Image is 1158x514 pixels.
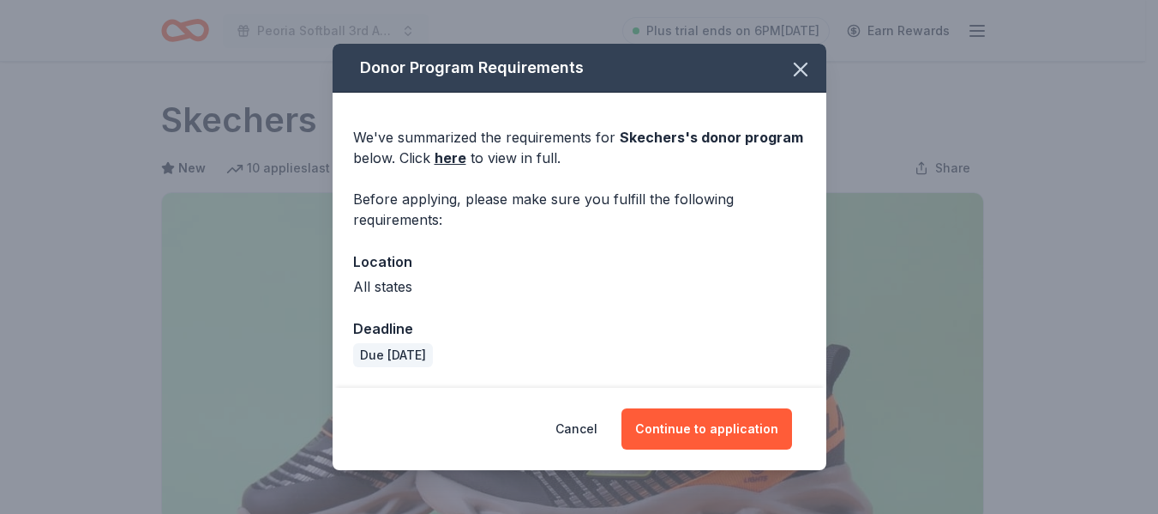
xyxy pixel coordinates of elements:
div: All states [353,276,806,297]
a: here [435,148,466,168]
div: Donor Program Requirements [333,44,826,93]
button: Continue to application [621,408,792,450]
div: We've summarized the requirements for below. Click to view in full. [353,127,806,168]
div: Due [DATE] [353,343,433,367]
span: Skechers 's donor program [620,129,803,146]
div: Location [353,251,806,273]
button: Cancel [555,408,597,450]
div: Before applying, please make sure you fulfill the following requirements: [353,189,806,230]
div: Deadline [353,317,806,340]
